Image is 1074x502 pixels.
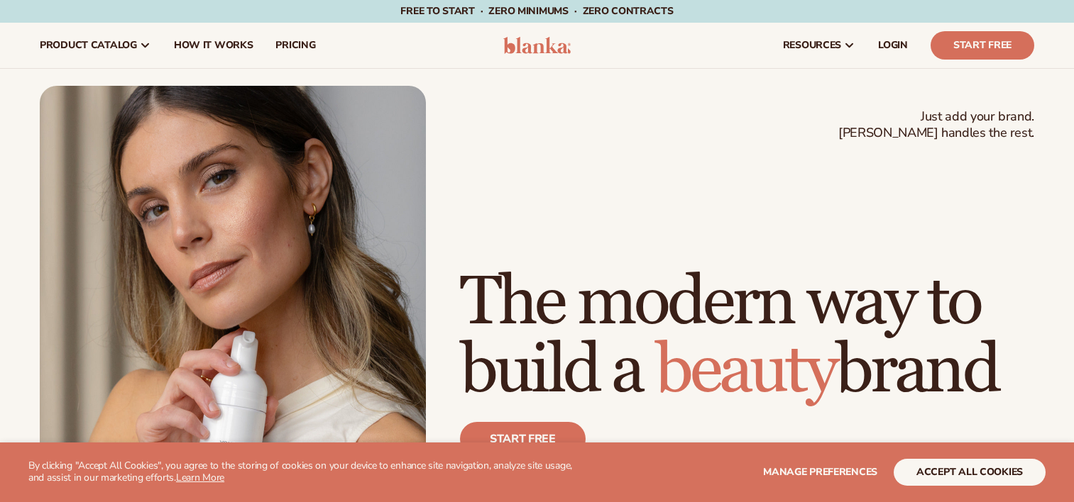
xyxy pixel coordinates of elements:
[783,40,841,51] span: resources
[40,40,137,51] span: product catalog
[878,40,908,51] span: LOGIN
[894,459,1046,486] button: accept all cookies
[400,4,673,18] span: Free to start · ZERO minimums · ZERO contracts
[763,465,877,479] span: Manage preferences
[28,460,583,484] p: By clicking "Accept All Cookies", you agree to the storing of cookies on your device to enhance s...
[655,329,835,412] span: beauty
[264,23,327,68] a: pricing
[763,459,877,486] button: Manage preferences
[772,23,867,68] a: resources
[28,23,163,68] a: product catalog
[460,269,1034,405] h1: The modern way to build a brand
[176,471,224,484] a: Learn More
[867,23,919,68] a: LOGIN
[931,31,1034,60] a: Start Free
[460,422,586,456] a: Start free
[838,108,1034,142] span: Just add your brand. [PERSON_NAME] handles the rest.
[503,37,571,54] img: logo
[163,23,265,68] a: How It Works
[174,40,253,51] span: How It Works
[275,40,315,51] span: pricing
